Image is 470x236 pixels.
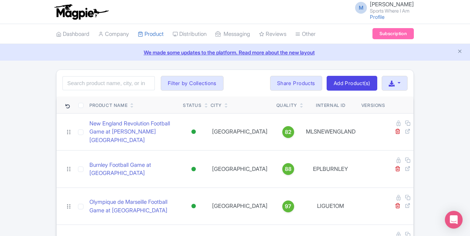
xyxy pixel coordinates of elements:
[355,2,367,14] span: M
[208,113,273,151] td: [GEOGRAPHIC_DATA]
[351,1,414,13] a: M [PERSON_NAME] Sports Where I Am
[208,151,273,188] td: [GEOGRAPHIC_DATA]
[303,151,358,188] td: EPLBURNLEY
[276,163,300,175] a: 88
[303,188,358,225] td: LIGUE1OM
[89,119,177,145] a: New England Revolution Football Game at [PERSON_NAME][GEOGRAPHIC_DATA]
[89,102,127,109] div: Product Name
[276,102,297,109] div: Quality
[56,24,89,44] a: Dashboard
[270,76,322,91] a: Share Products
[89,198,177,215] a: Olympique de Marseille Football Game at [GEOGRAPHIC_DATA]
[62,76,155,90] input: Search product name, city, or interal id
[276,126,300,138] a: 82
[173,24,207,44] a: Distribution
[285,165,292,173] span: 88
[215,24,250,44] a: Messaging
[211,102,222,109] div: City
[276,200,300,212] a: 97
[190,201,197,212] div: Active
[52,4,110,20] img: logo-ab69f6fb50320c5b225c76a69d11143b.png
[190,127,197,137] div: Active
[303,113,358,151] td: MLSNEWENGLAND
[89,161,177,178] a: Burnley Football Game at [GEOGRAPHIC_DATA]
[138,24,164,44] a: Product
[303,97,358,114] th: Internal ID
[295,24,316,44] a: Other
[327,76,377,91] a: Add Product(s)
[457,48,463,56] button: Close announcement
[285,202,291,210] span: 97
[372,28,414,39] a: Subscription
[161,76,224,91] button: Filter by Collections
[98,24,129,44] a: Company
[370,9,414,13] small: Sports Where I Am
[370,1,414,8] span: [PERSON_NAME]
[183,102,202,109] div: Status
[259,24,286,44] a: Reviews
[4,48,466,56] a: We made some updates to the platform. Read more about the new layout
[285,128,292,136] span: 82
[190,164,197,175] div: Active
[208,188,273,225] td: [GEOGRAPHIC_DATA]
[445,211,463,229] div: Open Intercom Messenger
[358,97,388,114] th: Versions
[370,14,385,20] a: Profile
